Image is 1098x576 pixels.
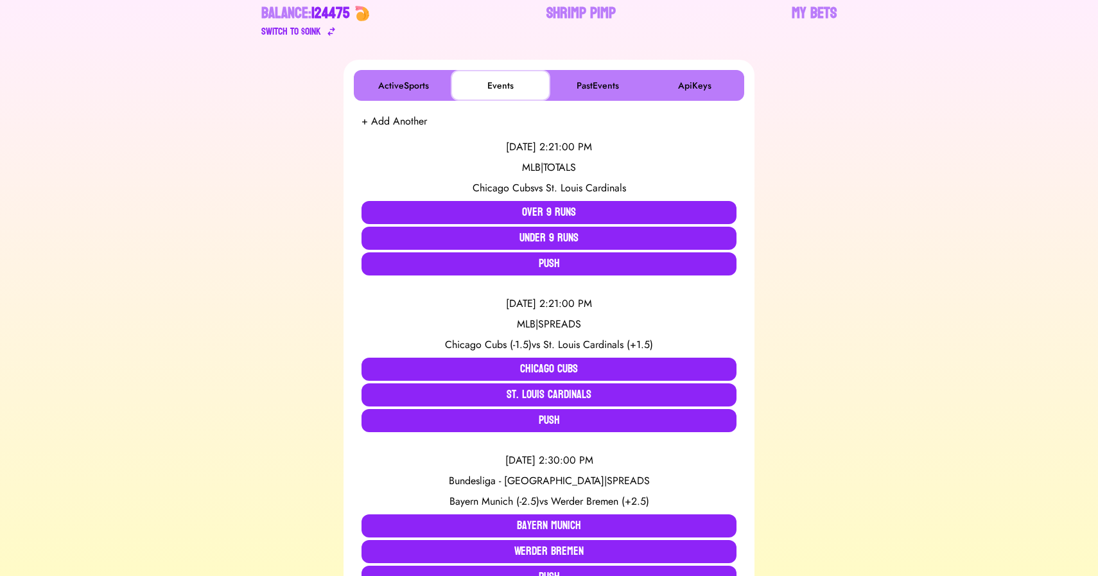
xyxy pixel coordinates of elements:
[449,494,539,509] span: Bayern Munich (-2.5)
[550,73,645,98] button: PastEvents
[362,180,736,196] div: vs
[362,139,736,155] div: [DATE] 2:21:00 PM
[445,337,532,352] span: Chicago Cubs (-1.5)
[362,358,736,381] button: Chicago Cubs
[354,6,370,21] img: 🍤
[546,180,626,195] span: St. Louis Cardinals
[356,73,451,98] button: ActiveSports
[792,3,837,39] a: My Bets
[473,180,534,195] span: Chicago Cubs
[362,494,736,509] div: vs
[362,514,736,537] button: Bayern Munich
[362,540,736,563] button: Werder Bremen
[362,473,736,489] div: Bundesliga - [GEOGRAPHIC_DATA] | SPREADS
[362,337,736,353] div: vs
[362,160,736,175] div: MLB | TOTALS
[362,227,736,250] button: Under 9 Runs
[261,3,349,24] div: Balance:
[543,337,653,352] span: St. Louis Cardinals (+1.5)
[362,317,736,332] div: MLB | SPREADS
[362,114,427,129] button: + Add Another
[261,24,321,39] div: Switch to $ OINK
[362,409,736,432] button: Push
[362,383,736,406] button: St. Louis Cardinals
[647,73,742,98] button: ApiKeys
[551,494,649,509] span: Werder Bremen (+2.5)
[362,296,736,311] div: [DATE] 2:21:00 PM
[546,3,616,39] a: Shrimp Pimp
[362,252,736,275] button: Push
[362,453,736,468] div: [DATE] 2:30:00 PM
[362,201,736,224] button: Over 9 Runs
[453,73,548,98] button: Events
